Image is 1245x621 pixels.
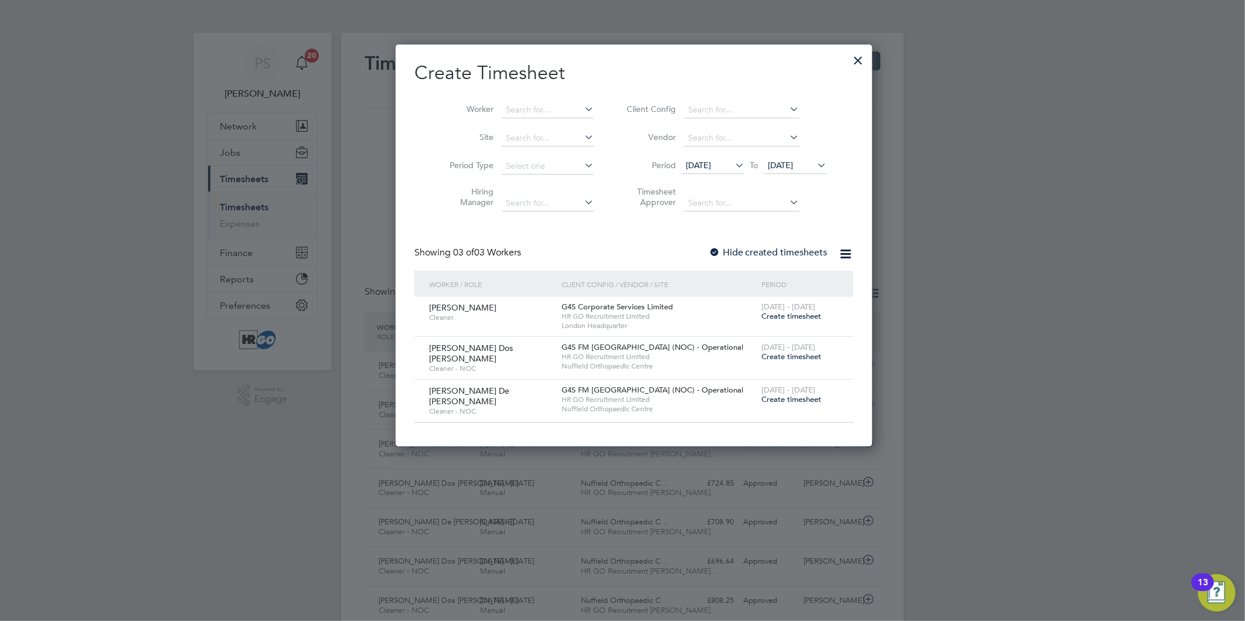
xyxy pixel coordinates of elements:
label: Hide created timesheets [709,247,828,258]
span: [PERSON_NAME] Dos [PERSON_NAME] [429,343,513,364]
label: Hiring Manager [441,186,494,207]
input: Search for... [502,130,594,146]
span: 03 of [453,247,474,258]
div: Client Config / Vendor / Site [559,271,758,298]
span: Create timesheet [761,394,821,404]
label: Client Config [623,104,676,114]
span: HR GO Recruitment Limited [562,352,756,361]
input: Search for... [684,130,800,146]
label: Site [441,132,494,142]
label: Worker [441,104,494,114]
div: Period [758,271,842,298]
span: [DATE] - [DATE] [761,385,815,395]
span: Create timesheet [761,311,821,321]
span: Nuffield Orthopaedic Centre [562,404,756,414]
input: Search for... [684,195,800,211]
span: Create timesheet [761,352,821,361]
span: [DATE] [768,160,794,170]
h2: Create Timesheet [414,61,853,86]
label: Period Type [441,160,494,170]
span: [DATE] - [DATE] [761,302,815,312]
span: London Headquarter [562,321,756,330]
span: Cleaner [429,313,553,322]
span: [DATE] [686,160,711,170]
input: Search for... [502,102,594,118]
span: To [747,158,762,173]
input: Select one [502,158,594,175]
span: G4S Corporate Services Limited [562,302,673,312]
label: Timesheet Approver [623,186,676,207]
label: Vendor [623,132,676,142]
span: [DATE] - [DATE] [761,342,815,352]
input: Search for... [502,195,594,211]
span: HR GO Recruitment Limited [562,312,756,321]
div: Worker / Role [426,271,559,298]
span: Cleaner - NOC [429,364,553,373]
label: Period [623,160,676,170]
span: [PERSON_NAME] De [PERSON_NAME] [429,385,509,407]
span: G4S FM [GEOGRAPHIC_DATA] (NOC) - Operational [562,385,744,395]
span: HR GO Recruitment Limited [562,395,756,404]
div: Showing [414,247,523,259]
button: Open Resource Center, 13 new notifications [1198,574,1236,612]
span: [PERSON_NAME] [429,302,496,313]
div: 13 [1198,582,1208,598]
span: Cleaner - NOC [429,407,553,416]
input: Search for... [684,102,800,118]
span: G4S FM [GEOGRAPHIC_DATA] (NOC) - Operational [562,342,744,352]
span: Nuffield Orthopaedic Centre [562,361,756,371]
span: 03 Workers [453,247,521,258]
